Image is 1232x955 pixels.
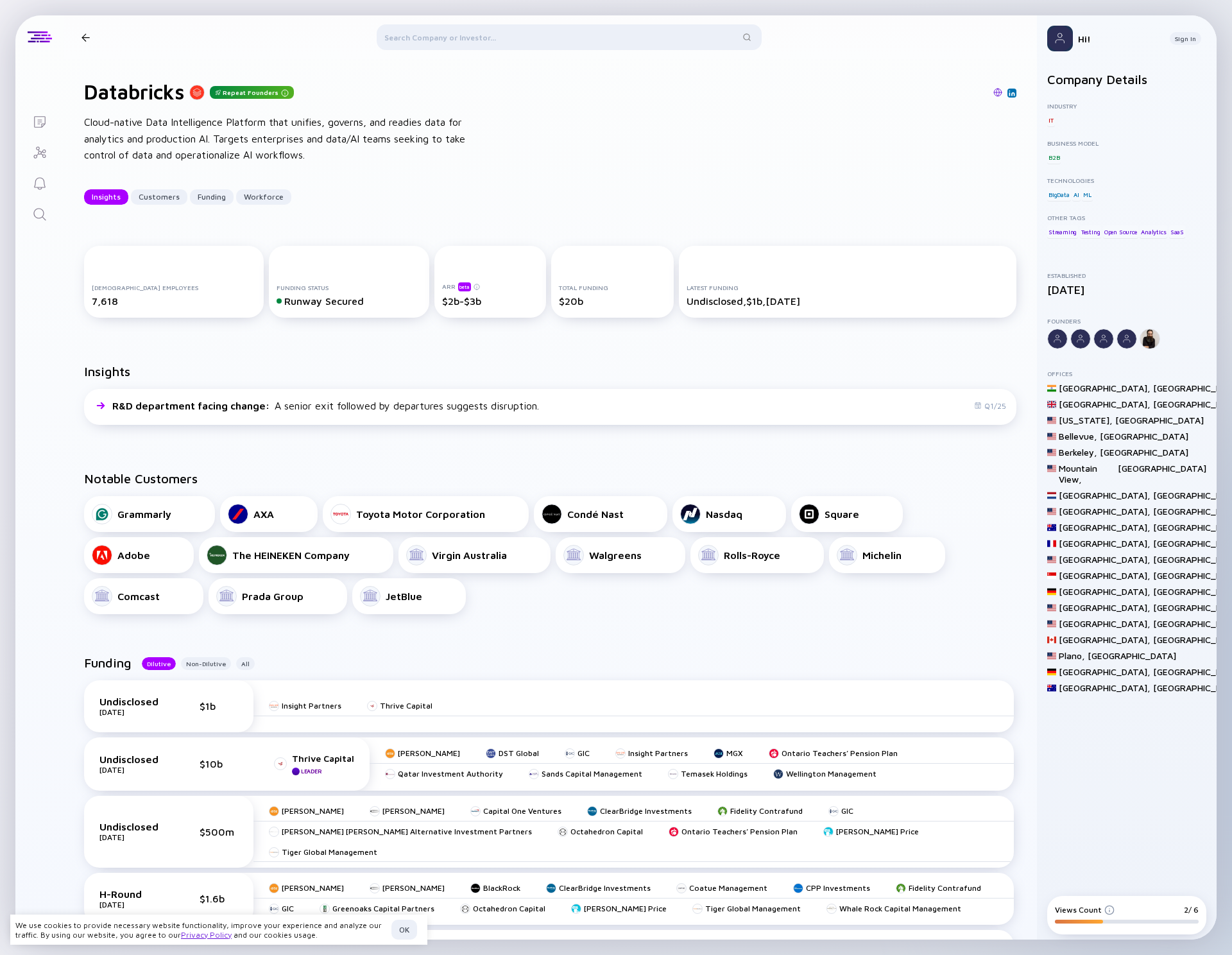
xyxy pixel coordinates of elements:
div: Adobe [117,549,150,561]
div: 2/ 6 [1184,905,1199,915]
a: CPP Investments [793,883,870,893]
div: [GEOGRAPHIC_DATA] , [1059,634,1151,645]
img: Germany Flag [1047,587,1056,596]
div: Greenoaks Capital Partners [332,904,434,913]
div: Funding Status [277,284,422,291]
div: [GEOGRAPHIC_DATA] [1100,431,1188,442]
div: [PERSON_NAME] Price [836,827,919,836]
div: Views Count [1055,905,1115,915]
img: United States Flag [1047,416,1056,425]
div: [GEOGRAPHIC_DATA] , [1059,490,1151,501]
div: ARR [442,282,539,291]
div: JetBlue [386,590,422,602]
h1: Databricks [84,80,184,104]
div: ClearBridge Investments [559,883,651,893]
a: Wellington Management [773,769,877,779]
a: ClearBridge Investments [587,806,692,816]
div: Latest Funding [687,284,1009,291]
div: GIC [841,806,853,816]
div: [GEOGRAPHIC_DATA] , [1059,602,1151,613]
div: [DATE] [99,765,164,775]
span: R&D department facing change : [112,400,272,411]
div: Industry [1047,102,1206,110]
h2: Notable Customers [84,471,1016,486]
div: Prada Group [242,590,304,602]
img: Germany Flag [1047,667,1056,676]
a: Octahedron Capital [460,904,545,913]
div: GIC [577,748,590,758]
div: [GEOGRAPHIC_DATA] , [1059,522,1151,533]
div: [GEOGRAPHIC_DATA] , [1059,666,1151,677]
div: GIC [282,904,294,913]
div: Toyota Motor Corporation [356,508,485,520]
img: United States Flag [1047,464,1056,473]
div: [GEOGRAPHIC_DATA] , [1059,506,1151,517]
a: Sands Capital Management [529,769,642,779]
div: Coatue Management [689,883,767,893]
div: Rolls-Royce [724,549,780,561]
a: GIC [269,904,294,913]
a: GIC [565,748,590,758]
div: MGX [726,748,743,758]
div: IT [1047,114,1055,126]
button: Sign In [1170,32,1201,45]
div: Michelin [862,549,902,561]
a: Search [15,198,64,228]
div: Open Source [1103,225,1138,238]
div: AI [1072,188,1081,201]
a: [PERSON_NAME] [269,806,344,816]
img: Netherlands Flag [1047,491,1056,500]
div: Established [1047,271,1206,279]
div: Hi! [1078,33,1159,44]
img: India Flag [1047,384,1056,393]
div: [PERSON_NAME] Price [584,904,667,913]
button: Customers [131,189,187,205]
div: Undisclosed [99,821,164,832]
a: Tiger Global Management [269,847,377,857]
div: Technologies [1047,176,1206,184]
div: Other Tags [1047,214,1206,221]
div: ClearBridge Investments [600,806,692,816]
div: Undisclosed, $1b, [DATE] [687,295,1009,307]
button: OK [391,920,417,940]
img: France Flag [1047,539,1056,548]
div: Grammarly [117,508,171,520]
a: [PERSON_NAME] [370,883,445,893]
div: [GEOGRAPHIC_DATA] , [1059,570,1151,581]
button: Workforce [236,189,291,205]
div: 7,618 [92,295,256,307]
div: Founders [1047,317,1206,325]
a: Reminders [15,167,64,198]
div: BigData [1047,188,1071,201]
div: Funding [190,187,234,207]
img: Australia Flag [1047,684,1056,693]
div: Insight Partners [282,701,341,710]
div: [GEOGRAPHIC_DATA] , [1059,383,1151,393]
button: Non-Dilutive [181,657,231,670]
button: All [236,657,255,670]
img: United States Flag [1047,448,1056,457]
div: Capital One Ventures [483,806,561,816]
div: Condé Nast [567,508,624,520]
a: Fidelity Contrafund [717,806,803,816]
div: Q1/25 [974,401,1006,411]
h2: Company Details [1047,72,1206,87]
a: Temasek Holdings [668,769,748,779]
div: $20b [559,295,666,307]
img: United States Flag [1047,651,1056,660]
div: [PERSON_NAME] [382,883,445,893]
div: [PERSON_NAME] [282,806,344,816]
button: Funding [190,189,234,205]
a: Qatar Investment Authority [385,769,503,779]
a: [PERSON_NAME] Price [823,827,919,836]
div: [GEOGRAPHIC_DATA] , [1059,682,1151,693]
div: [US_STATE] , [1059,415,1113,426]
a: [PERSON_NAME] Price [571,904,667,913]
div: Square [825,508,859,520]
a: Fidelity Contrafund [896,883,981,893]
div: [DEMOGRAPHIC_DATA] Employees [92,284,256,291]
a: Thrive Capital [367,701,432,710]
img: Canada Flag [1047,635,1056,644]
div: [GEOGRAPHIC_DATA] [1088,650,1176,661]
